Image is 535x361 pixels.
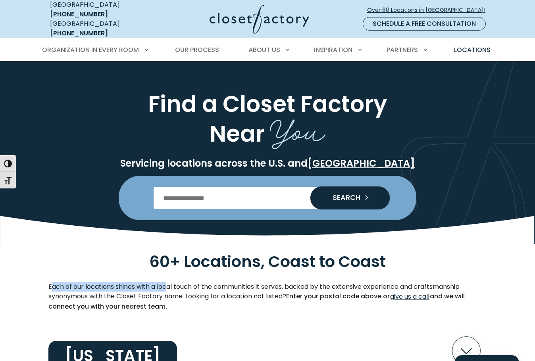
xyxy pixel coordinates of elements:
[308,157,415,170] a: [GEOGRAPHIC_DATA]
[148,88,387,120] span: Find a Closet Factory
[149,250,386,273] span: 60+ Locations, Coast to Coast
[42,45,139,54] span: Organization in Every Room
[367,6,492,14] span: Over 60 Locations in [GEOGRAPHIC_DATA]!
[326,194,360,201] span: SEARCH
[48,282,487,311] p: Each of our locations shines with a local touch of the communities it serves, backed by the exten...
[154,187,382,209] input: Enter Postal Code
[210,118,265,150] span: Near
[37,39,498,61] nav: Primary Menu
[390,292,430,302] a: give us a call
[314,45,352,54] span: Inspiration
[50,10,108,19] a: [PHONE_NUMBER]
[454,45,491,54] span: Locations
[310,186,390,209] button: Search our Nationwide Locations
[387,45,418,54] span: Partners
[50,29,108,38] a: [PHONE_NUMBER]
[48,157,487,169] p: Servicing locations across the U.S. and
[175,45,219,54] span: Our Process
[270,105,325,152] span: You
[367,3,492,17] a: Over 60 Locations in [GEOGRAPHIC_DATA]!
[210,5,309,34] img: Closet Factory Logo
[50,19,147,38] div: [GEOGRAPHIC_DATA]
[248,45,280,54] span: About Us
[363,17,486,31] a: Schedule a Free Consultation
